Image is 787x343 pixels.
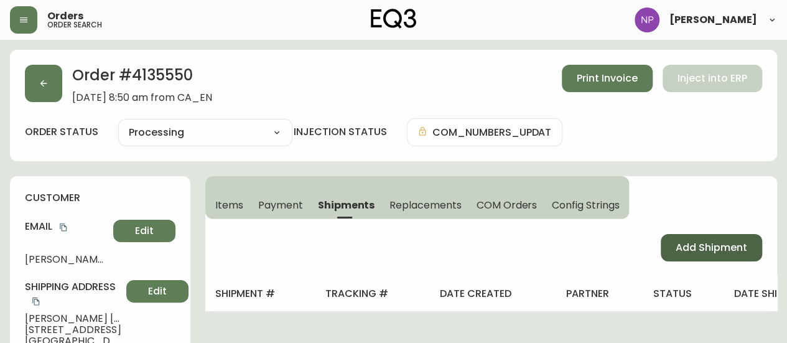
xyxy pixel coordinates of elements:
[30,295,42,308] button: copy
[57,221,70,233] button: copy
[661,234,762,261] button: Add Shipment
[25,220,108,233] h4: Email
[72,92,212,103] span: [DATE] 8:50 am from CA_EN
[440,287,546,301] h4: date created
[258,199,303,212] span: Payment
[215,199,243,212] span: Items
[669,15,757,25] span: [PERSON_NAME]
[47,21,102,29] h5: order search
[113,220,175,242] button: Edit
[552,199,619,212] span: Config Strings
[25,313,121,324] span: [PERSON_NAME] [PERSON_NAME]
[566,287,633,301] h4: partner
[25,254,108,265] span: [PERSON_NAME][EMAIL_ADDRESS][PERSON_NAME][PERSON_NAME][DOMAIN_NAME]
[318,199,375,212] span: Shipments
[25,280,121,308] h4: Shipping Address
[577,72,638,85] span: Print Invoice
[635,7,659,32] img: 50f1e64a3f95c89b5c5247455825f96f
[25,324,121,336] span: [STREET_ADDRESS]
[126,280,189,303] button: Edit
[135,224,154,238] span: Edit
[72,65,212,92] h2: Order # 4135550
[325,287,420,301] h4: tracking #
[389,199,461,212] span: Replacements
[25,191,175,205] h4: customer
[562,65,653,92] button: Print Invoice
[47,11,83,21] span: Orders
[477,199,538,212] span: COM Orders
[294,125,387,139] h4: injection status
[148,284,167,298] span: Edit
[215,287,305,301] h4: shipment #
[371,9,417,29] img: logo
[25,125,98,139] label: order status
[653,287,714,301] h4: status
[676,241,747,255] span: Add Shipment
